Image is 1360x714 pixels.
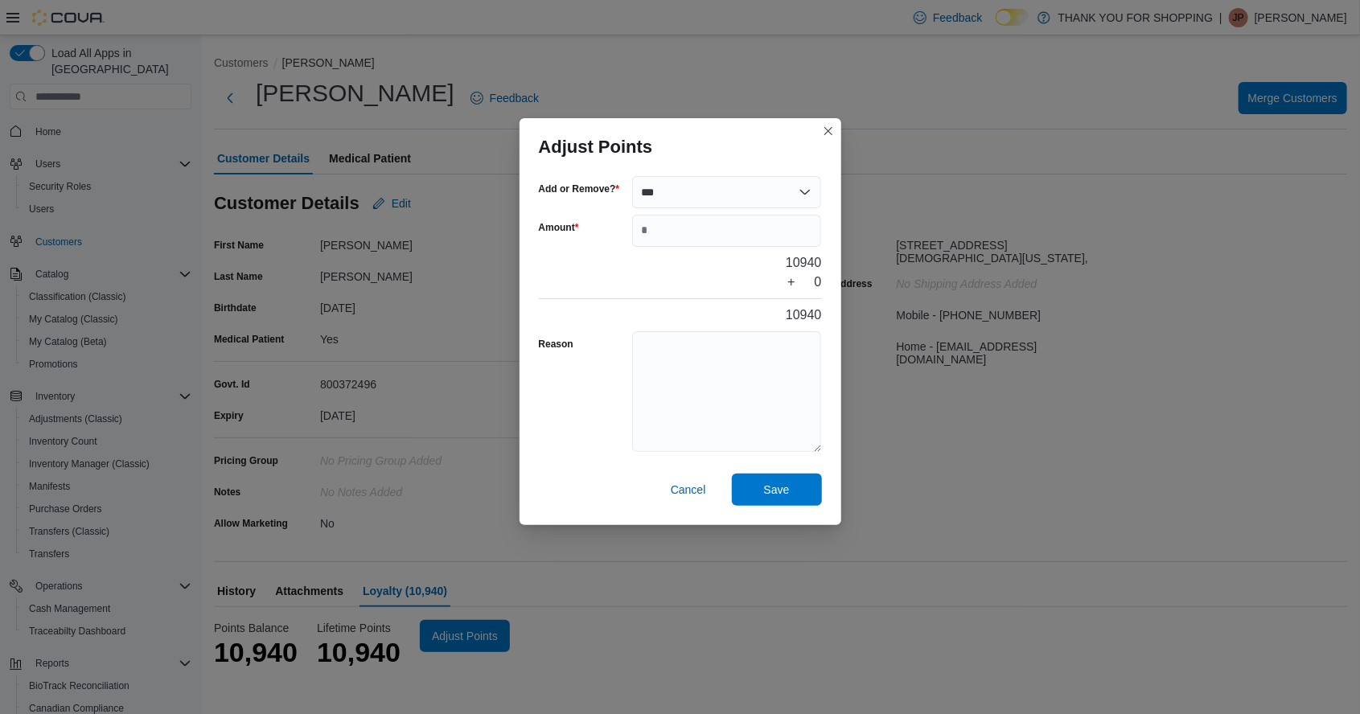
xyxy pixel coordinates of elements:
button: Cancel [664,474,713,506]
div: 10940 [786,306,822,325]
div: 10940 [786,253,822,273]
span: Save [764,482,790,498]
label: Reason [539,338,573,351]
label: Amount [539,221,579,234]
h3: Adjust Points [539,137,653,157]
button: Closes this modal window [819,121,838,141]
button: Save [732,474,822,506]
div: 0 [815,273,822,292]
label: Add or Remove? [539,183,620,195]
div: + [787,273,795,292]
span: Cancel [671,482,706,498]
